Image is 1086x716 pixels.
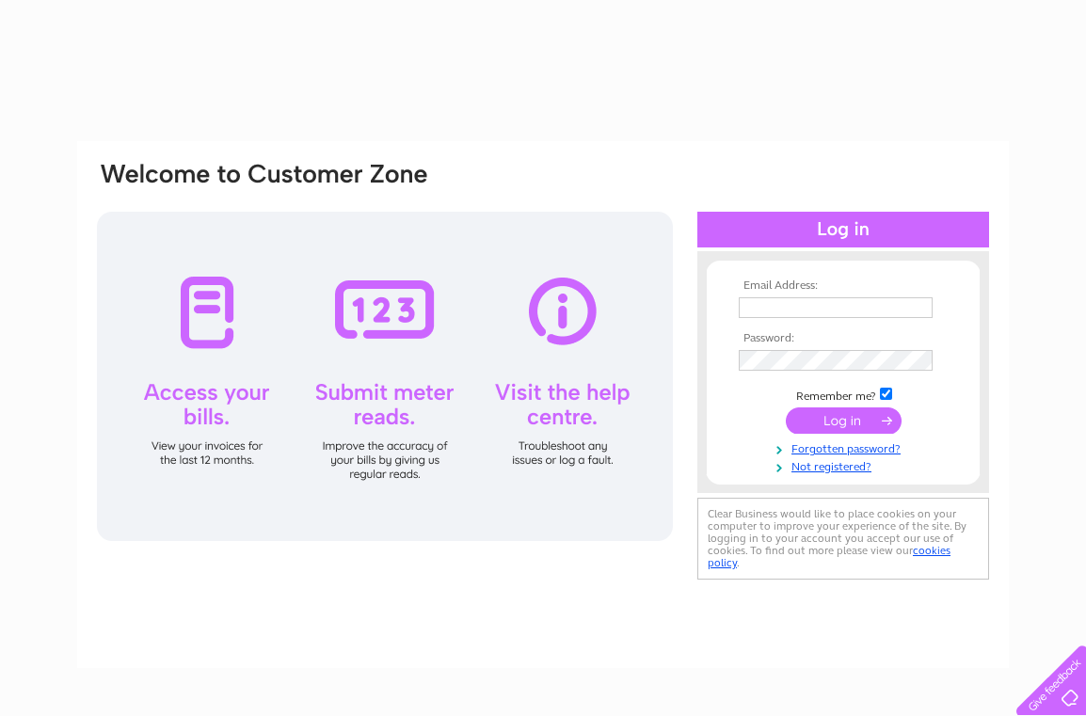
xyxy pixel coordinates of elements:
[739,438,952,456] a: Forgotten password?
[786,407,902,434] input: Submit
[734,279,952,293] th: Email Address:
[697,498,989,580] div: Clear Business would like to place cookies on your computer to improve your experience of the sit...
[739,456,952,474] a: Not registered?
[708,544,950,569] a: cookies policy
[734,385,952,404] td: Remember me?
[734,332,952,345] th: Password:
